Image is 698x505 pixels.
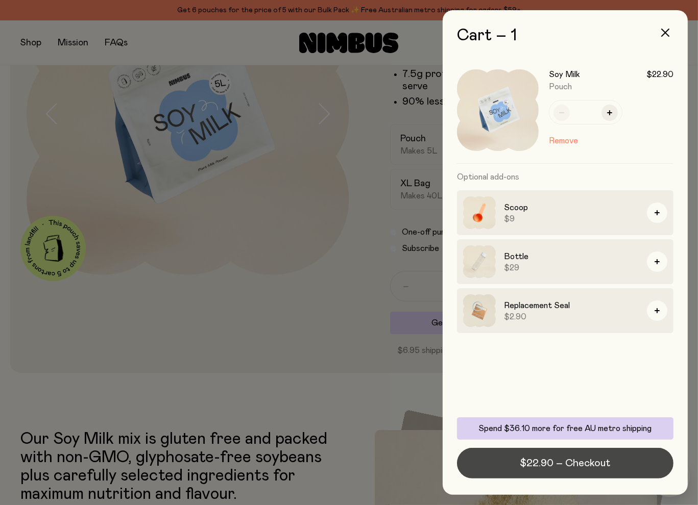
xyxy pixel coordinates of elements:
[463,423,667,434] p: Spend $36.10 more for free AU metro shipping
[457,448,673,478] button: $22.90 – Checkout
[504,250,639,263] h3: Bottle
[504,201,639,214] h3: Scoop
[457,164,673,190] h3: Optional add-ons
[520,456,611,470] span: $22.90 – Checkout
[549,83,572,91] span: Pouch
[504,263,639,273] span: $29
[504,299,639,312] h3: Replacement Seal
[549,135,578,147] button: Remove
[457,27,673,45] h2: Cart – 1
[549,69,580,80] h3: Soy Milk
[504,214,639,224] span: $9
[504,312,639,322] span: $2.90
[646,69,673,80] span: $22.90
